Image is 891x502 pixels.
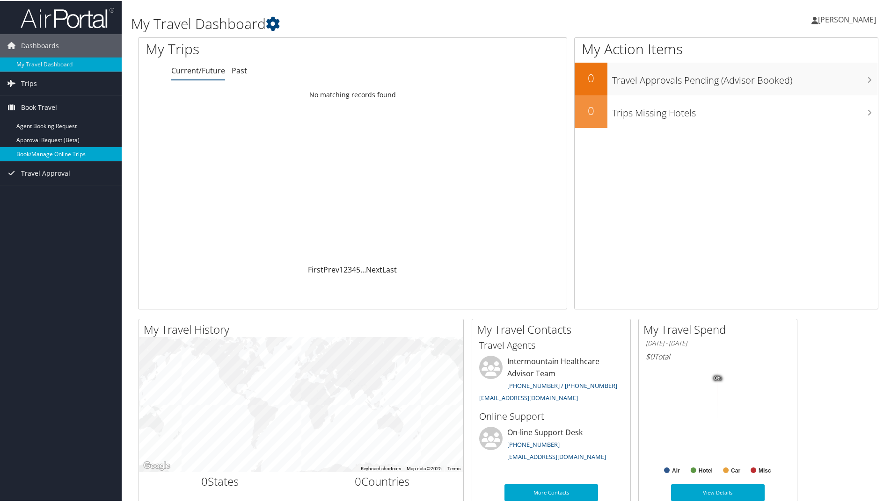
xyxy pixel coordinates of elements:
span: 0 [355,473,361,488]
a: Terms [447,465,460,470]
h1: My Action Items [575,38,878,58]
h3: Online Support [479,409,623,422]
span: $0 [646,351,654,361]
h2: My Travel Contacts [477,321,630,337]
img: Google [141,459,172,471]
h6: [DATE] - [DATE] [646,338,790,347]
span: Dashboards [21,33,59,57]
a: Current/Future [171,65,225,75]
a: 5 [356,264,360,274]
a: More Contacts [504,483,598,500]
h2: My Travel History [144,321,463,337]
a: Open this area in Google Maps (opens a new window) [141,459,172,471]
h2: My Travel Spend [643,321,797,337]
a: 3 [348,264,352,274]
h1: My Travel Dashboard [131,13,634,33]
span: Trips [21,71,37,94]
span: [PERSON_NAME] [818,14,876,24]
a: [PHONE_NUMBER] / [PHONE_NUMBER] [507,380,617,389]
a: [EMAIL_ADDRESS][DOMAIN_NAME] [507,452,606,460]
span: 0 [201,473,208,488]
h3: Travel Approvals Pending (Advisor Booked) [612,68,878,86]
a: [PHONE_NUMBER] [507,439,560,448]
li: Intermountain Healthcare Advisor Team [475,355,628,405]
a: [PERSON_NAME] [811,5,885,33]
tspan: 0% [714,375,722,380]
h2: Countries [308,473,457,488]
a: 2 [343,264,348,274]
text: Air [672,466,680,473]
text: Hotel [699,466,713,473]
span: Book Travel [21,95,57,118]
span: Travel Approval [21,161,70,184]
h3: Trips Missing Hotels [612,101,878,119]
h6: Total [646,351,790,361]
h3: Travel Agents [479,338,623,351]
a: 0Travel Approvals Pending (Advisor Booked) [575,62,878,94]
a: [EMAIL_ADDRESS][DOMAIN_NAME] [479,393,578,401]
h1: My Trips [146,38,381,58]
a: First [308,264,323,274]
li: On-line Support Desk [475,426,628,464]
a: 0Trips Missing Hotels [575,94,878,127]
a: 1 [339,264,343,274]
span: … [360,264,366,274]
img: airportal-logo.png [21,6,114,28]
span: Map data ©2025 [407,465,442,470]
button: Keyboard shortcuts [361,465,401,471]
h2: 0 [575,102,607,118]
h2: States [146,473,294,488]
a: View Details [671,483,765,500]
td: No matching records found [139,86,567,102]
text: Car [731,466,740,473]
text: Misc [759,466,771,473]
a: Past [232,65,247,75]
a: 4 [352,264,356,274]
a: Prev [323,264,339,274]
a: Next [366,264,382,274]
h2: 0 [575,69,607,85]
a: Last [382,264,397,274]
